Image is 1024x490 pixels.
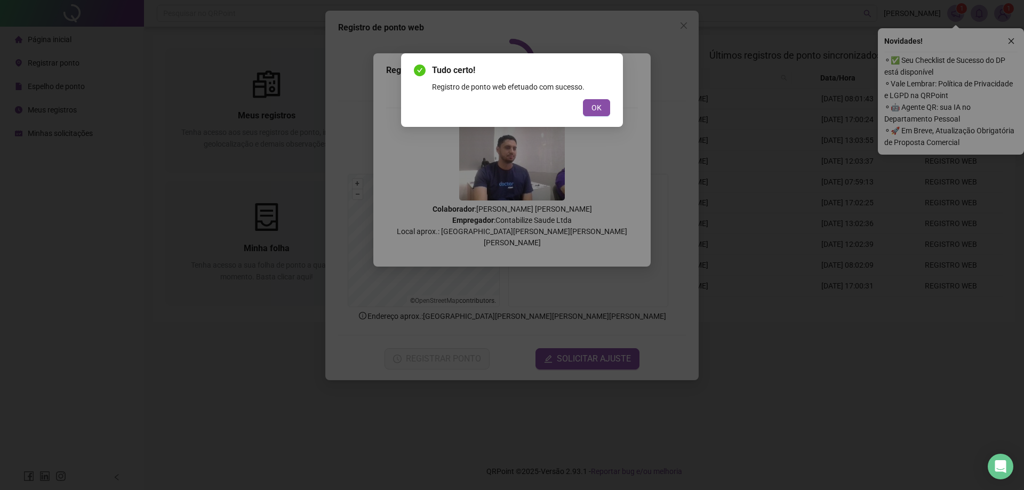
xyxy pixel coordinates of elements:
span: Tudo certo! [432,64,610,77]
div: Registro de ponto web efetuado com sucesso. [432,81,610,93]
div: Open Intercom Messenger [988,454,1013,479]
span: check-circle [414,65,426,76]
button: OK [583,99,610,116]
span: OK [591,102,602,114]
